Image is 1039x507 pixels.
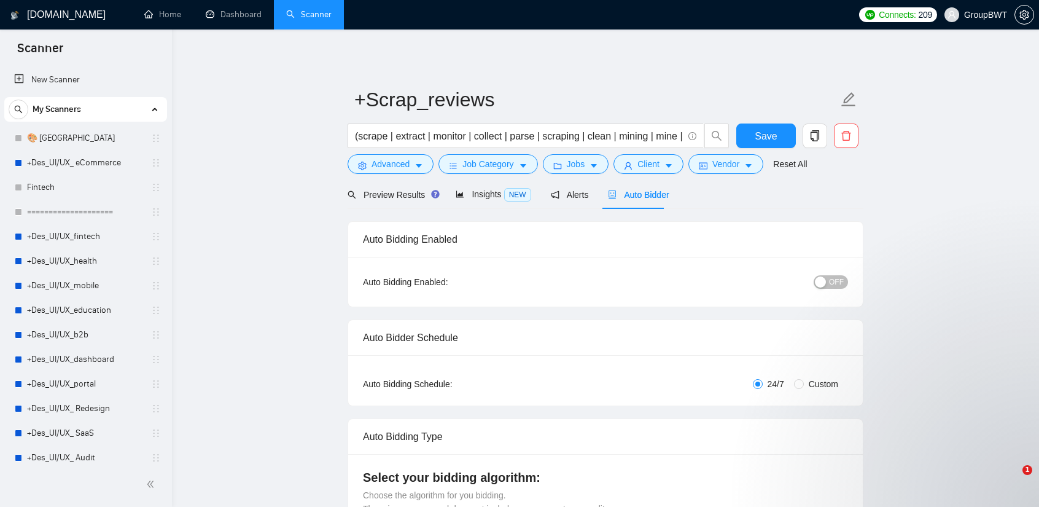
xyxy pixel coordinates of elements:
span: holder [151,379,161,389]
span: Job Category [462,157,513,171]
span: Jobs [567,157,585,171]
a: +Des_UI/UX_ eCommerce [27,151,144,175]
a: +Des_UI/UX_ SaaS [27,421,144,446]
button: Save [736,124,796,148]
span: area-chart [456,190,464,198]
span: Vendor [712,157,739,171]
span: copy [803,130,827,141]
span: double-left [146,478,158,490]
a: +Des_UI/UX_ Audit [27,446,144,470]
span: Preview Results [348,190,436,200]
a: +Des_UI/UX_portal [27,372,144,396]
a: dashboardDashboard [206,9,262,20]
span: user [948,10,956,19]
span: holder [151,305,161,315]
div: Auto Bidder Schedule [363,320,848,355]
span: caret-down [519,161,527,170]
span: info-circle [688,132,696,140]
img: upwork-logo.png [865,10,875,20]
span: holder [151,232,161,242]
span: Alerts [551,190,589,200]
span: Custom [804,377,843,391]
span: Advanced [372,157,410,171]
span: Client [637,157,660,171]
span: search [348,191,356,199]
span: Insights [456,189,531,199]
a: Fintech [27,175,144,200]
input: Search Freelance Jobs... [355,128,683,144]
li: New Scanner [4,68,167,92]
a: New Scanner [14,68,157,92]
a: setting [1014,10,1034,20]
span: caret-down [664,161,673,170]
button: delete [834,124,858,148]
span: holder [151,281,161,291]
span: OFF [829,275,844,289]
span: edit [841,92,857,108]
span: idcard [699,161,707,170]
span: search [9,105,28,114]
span: robot [608,191,617,199]
a: Reset All [773,157,807,171]
span: notification [551,191,559,199]
a: ==================== [27,200,144,224]
span: setting [358,161,367,170]
span: holder [151,158,161,168]
iframe: Intercom live chat [997,465,1027,495]
h4: Select your bidding algorithm: [363,469,848,486]
button: copy [803,124,827,148]
span: 24/7 [763,377,789,391]
button: idcardVendorcaret-down [688,154,763,174]
span: Auto Bidder [608,190,669,200]
button: search [9,100,28,119]
span: Save [755,128,777,144]
span: user [624,161,632,170]
span: 209 [919,8,932,22]
span: bars [449,161,457,170]
button: folderJobscaret-down [543,154,609,174]
span: holder [151,207,161,217]
a: +Des_UI/UX_health [27,249,144,273]
a: +Des_UI/UX_dashboard [27,347,144,372]
a: +Des_UI/UX_mobile [27,273,144,298]
span: holder [151,453,161,463]
span: holder [151,428,161,438]
span: caret-down [590,161,598,170]
div: Auto Bidding Enabled: [363,275,524,289]
span: holder [151,404,161,414]
span: caret-down [414,161,423,170]
span: search [705,130,728,141]
a: +Des_UI/UX_fintech [27,224,144,249]
div: Tooltip anchor [430,189,441,200]
span: 1 [1022,465,1032,475]
span: My Scanners [33,97,81,122]
span: caret-down [744,161,753,170]
div: Auto Bidding Enabled [363,222,848,257]
div: Auto Bidding Schedule: [363,377,524,391]
span: Connects: [879,8,916,22]
a: searchScanner [286,9,332,20]
span: holder [151,133,161,143]
a: +Des_UI/UX_education [27,298,144,323]
button: barsJob Categorycaret-down [438,154,537,174]
span: holder [151,330,161,340]
div: Auto Bidding Type [363,419,848,454]
span: holder [151,256,161,266]
button: search [704,124,729,148]
a: +Des_UI/UX_b2b [27,323,144,347]
button: setting [1014,5,1034,25]
span: holder [151,355,161,364]
button: userClientcaret-down [613,154,683,174]
a: 🎨 [GEOGRAPHIC_DATA] [27,126,144,151]
span: delete [835,130,858,141]
input: Scanner name... [354,84,838,115]
span: folder [553,161,562,170]
img: logo [10,6,19,25]
span: NEW [504,188,531,202]
a: +Des_UI/UX_ Redesign [27,396,144,421]
button: settingAdvancedcaret-down [348,154,434,174]
span: holder [151,183,161,192]
a: homeHome [144,9,181,20]
span: Scanner [7,39,73,65]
